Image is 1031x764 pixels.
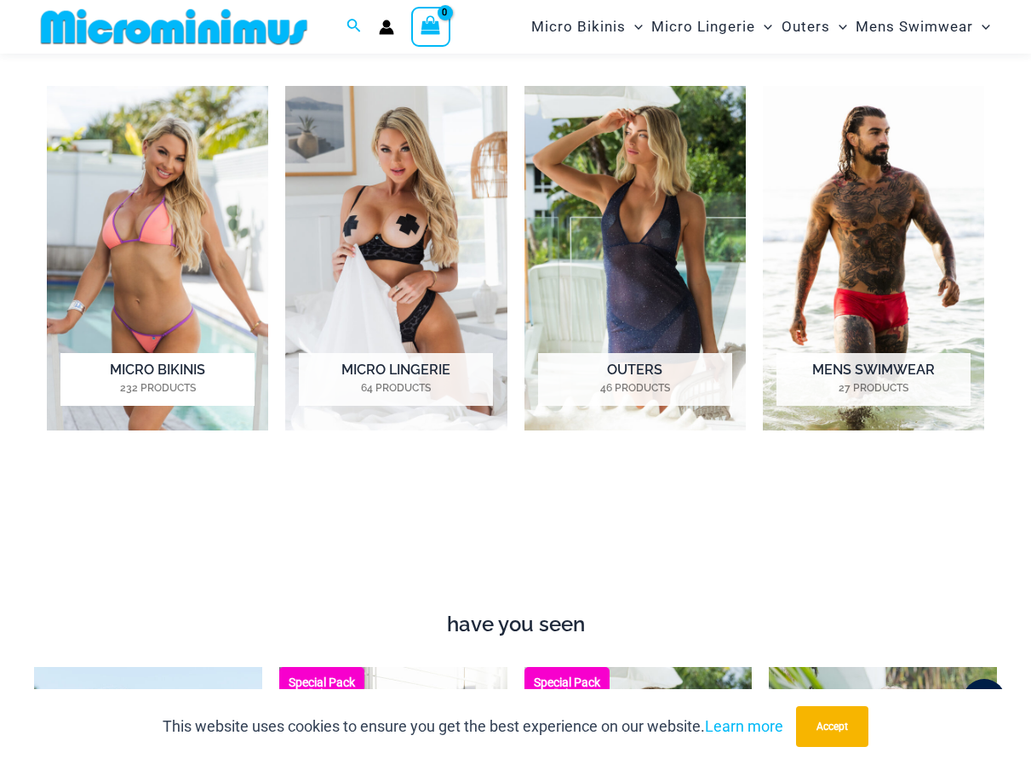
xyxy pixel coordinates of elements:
img: Mens Swimwear [763,86,984,430]
p: This website uses cookies to ensure you get the best experience on our website. [163,714,783,739]
button: Accept [796,706,868,747]
mark: 64 Products [299,380,493,396]
h4: have you seen [34,613,997,637]
span: Menu Toggle [755,5,772,48]
span: Micro Lingerie [651,5,755,48]
mark: 27 Products [776,380,971,396]
img: Micro Bikinis [47,86,268,430]
span: Menu Toggle [973,5,990,48]
mark: 46 Products [538,380,732,396]
a: Learn more [705,717,783,735]
a: Account icon link [379,20,394,35]
h2: Micro Lingerie [299,353,493,406]
b: Special Pack Price [279,677,364,699]
h2: Outers [538,353,732,406]
span: Menu Toggle [626,5,643,48]
a: Search icon link [347,16,362,37]
span: Mens Swimwear [856,5,973,48]
a: Visit product category Mens Swimwear [763,86,984,430]
nav: Site Navigation [524,3,997,51]
h2: Mens Swimwear [776,353,971,406]
a: Visit product category Micro Bikinis [47,86,268,430]
span: Menu Toggle [830,5,847,48]
img: MM SHOP LOGO FLAT [34,8,314,46]
a: Micro BikinisMenu ToggleMenu Toggle [527,5,647,48]
a: Micro LingerieMenu ToggleMenu Toggle [647,5,776,48]
a: Mens SwimwearMenu ToggleMenu Toggle [851,5,994,48]
a: View Shopping Cart, empty [411,7,450,46]
iframe: TrustedSite Certified [47,476,984,603]
a: Visit product category Outers [524,86,746,430]
img: Micro Lingerie [285,86,507,430]
a: OutersMenu ToggleMenu Toggle [777,5,851,48]
span: Outers [782,5,830,48]
mark: 232 Products [60,380,255,396]
img: Outers [524,86,746,430]
a: Visit product category Micro Lingerie [285,86,507,430]
h2: Micro Bikinis [60,353,255,406]
span: Micro Bikinis [531,5,626,48]
b: Special Pack Price [524,677,610,699]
